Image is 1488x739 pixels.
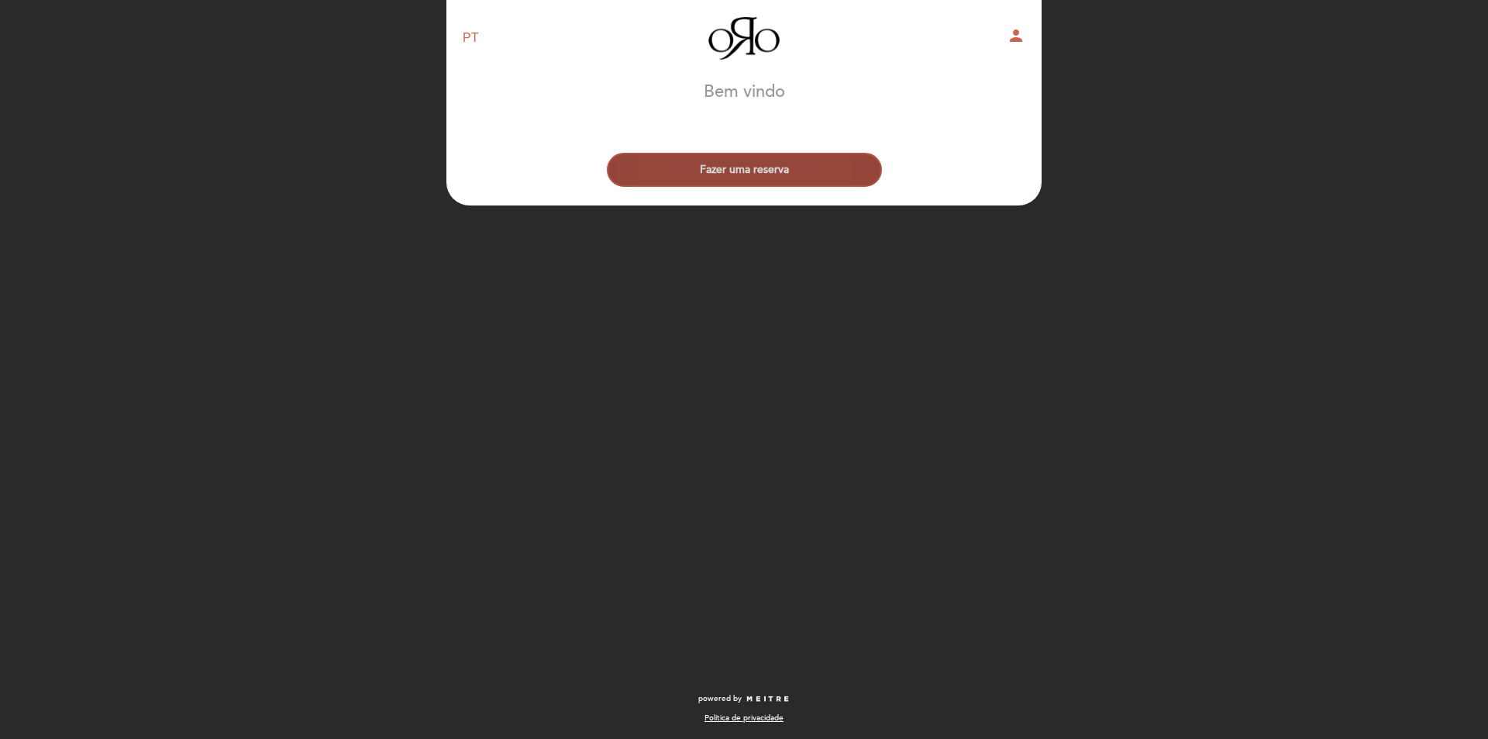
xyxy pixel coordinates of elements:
img: MEITRE [746,696,790,703]
a: Oro [647,17,841,60]
a: Política de privacidade [704,713,784,723]
a: powered by [698,693,790,704]
button: person [1007,26,1025,50]
h1: Bem vindo [704,83,785,102]
span: powered by [698,693,742,704]
i: person [1007,26,1025,45]
button: Fazer uma reserva [607,153,882,187]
